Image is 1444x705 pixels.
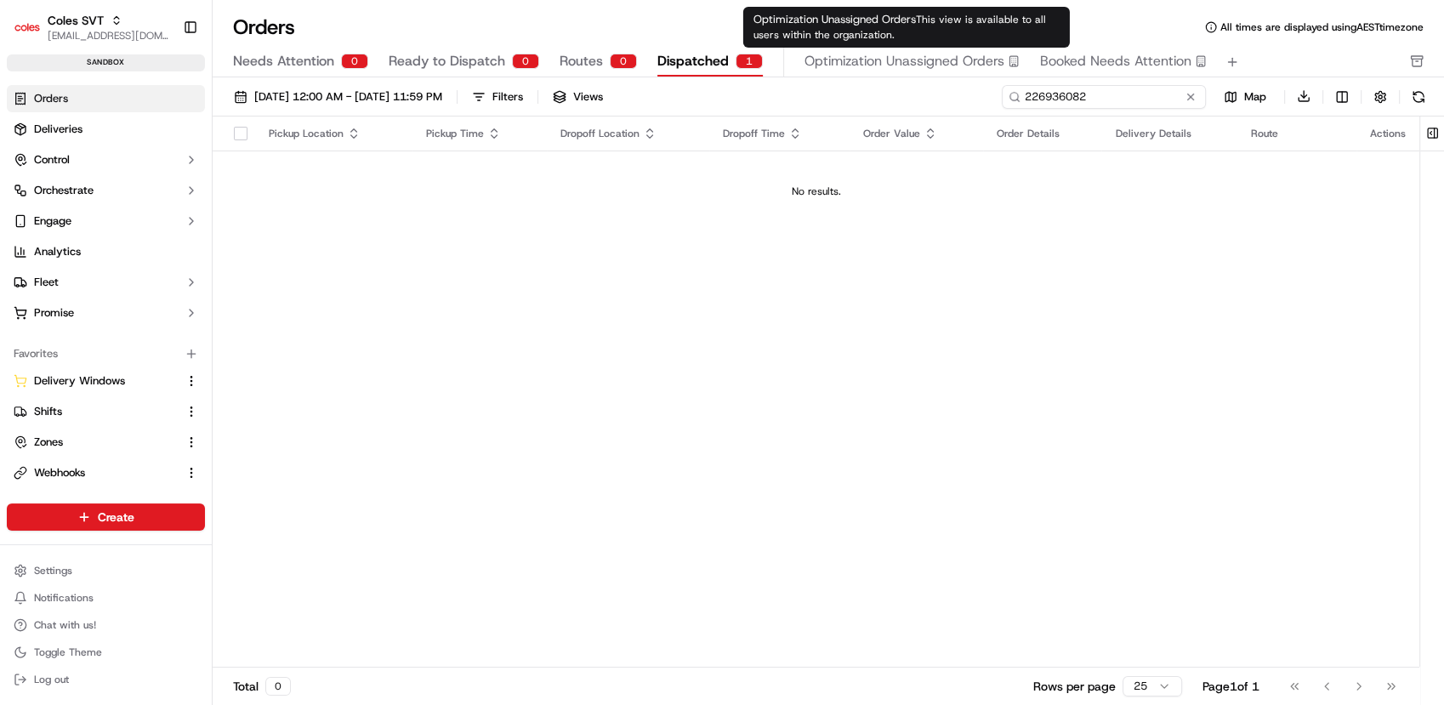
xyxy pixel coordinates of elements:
button: Fleet [7,269,205,296]
button: Start new chat [289,168,310,188]
a: 💻API Documentation [137,240,280,270]
span: Promise [34,305,74,321]
span: API Documentation [161,247,273,264]
button: Views [545,85,611,109]
div: We're available if you need us! [58,179,215,193]
span: Deliveries [34,122,82,137]
button: Settings [7,559,205,583]
div: 0 [341,54,368,69]
div: Optimization Unassigned Orders [743,7,1070,48]
button: Coles SVT [48,12,104,29]
span: All times are displayed using AEST timezone [1220,20,1424,34]
div: Favorites [7,340,205,367]
a: Orders [7,85,205,112]
div: 0 [512,54,539,69]
a: Delivery Windows [14,373,178,389]
div: 📗 [17,248,31,262]
span: Dispatched [657,51,729,71]
span: Knowledge Base [34,247,130,264]
div: Route [1251,127,1343,140]
a: Powered byPylon [120,287,206,301]
span: Chat with us! [34,618,96,632]
span: Ready to Dispatch [389,51,505,71]
span: Views [573,89,603,105]
span: This view is available to all users within the organization. [753,13,1046,42]
button: Control [7,146,205,173]
button: Webhooks [7,459,205,486]
div: Order Value [863,127,969,140]
div: sandbox [7,54,205,71]
button: Refresh [1407,85,1430,109]
button: Filters [464,85,531,109]
a: 📗Knowledge Base [10,240,137,270]
a: Analytics [7,238,205,265]
div: 0 [265,677,291,696]
button: Zones [7,429,205,456]
h1: Orders [233,14,295,41]
button: Promise [7,299,205,327]
span: Create [98,509,134,526]
button: Chat with us! [7,613,205,637]
a: Deliveries [7,116,205,143]
div: Total [233,677,291,696]
p: Welcome 👋 [17,68,310,95]
div: Pickup Location [269,127,399,140]
input: Got a question? Start typing here... [44,110,306,128]
div: Pickup Time [426,127,533,140]
span: Toggle Theme [34,645,102,659]
span: Webhooks [34,465,85,480]
span: Analytics [34,244,81,259]
span: Notifications [34,591,94,605]
button: [EMAIL_ADDRESS][DOMAIN_NAME] [48,29,169,43]
button: Orchestrate [7,177,205,204]
button: Engage [7,208,205,235]
div: Dropoff Location [560,127,696,140]
div: Delivery Details [1115,127,1224,140]
div: 1 [736,54,763,69]
span: Zones [34,435,63,450]
a: Webhooks [14,465,178,480]
span: [DATE] 12:00 AM - [DATE] 11:59 PM [254,89,442,105]
button: Delivery Windows [7,367,205,395]
input: Type to search [1002,85,1206,109]
span: Control [34,152,70,168]
span: Delivery Windows [34,373,125,389]
button: Create [7,503,205,531]
span: Map [1244,89,1266,105]
div: Order Details [997,127,1089,140]
button: Map [1213,87,1277,107]
span: Needs Attention [233,51,334,71]
div: Start new chat [58,162,279,179]
span: Orders [34,91,68,106]
img: Nash [17,17,51,51]
div: 0 [610,54,637,69]
span: Engage [34,213,71,229]
p: Rows per page [1033,678,1116,695]
button: Log out [7,668,205,691]
img: Coles SVT [14,14,41,41]
div: 💻 [144,248,157,262]
img: 1736555255976-a54dd68f-1ca7-489b-9aae-adbdc363a1c4 [17,162,48,193]
span: Optimization Unassigned Orders [804,51,1004,71]
button: Shifts [7,398,205,425]
span: Booked Needs Attention [1040,51,1191,71]
button: Toggle Theme [7,640,205,664]
span: Log out [34,673,69,686]
div: Actions [1370,127,1406,140]
button: [DATE] 12:00 AM - [DATE] 11:59 PM [226,85,450,109]
span: Orchestrate [34,183,94,198]
div: Dropoff Time [723,127,836,140]
div: No results. [219,185,1413,198]
button: Notifications [7,586,205,610]
div: Filters [492,89,523,105]
a: Zones [14,435,178,450]
span: Routes [560,51,603,71]
button: Coles SVTColes SVT[EMAIL_ADDRESS][DOMAIN_NAME] [7,7,176,48]
span: Settings [34,564,72,577]
span: Shifts [34,404,62,419]
a: Shifts [14,404,178,419]
span: Pylon [169,288,206,301]
div: Page 1 of 1 [1202,678,1259,695]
